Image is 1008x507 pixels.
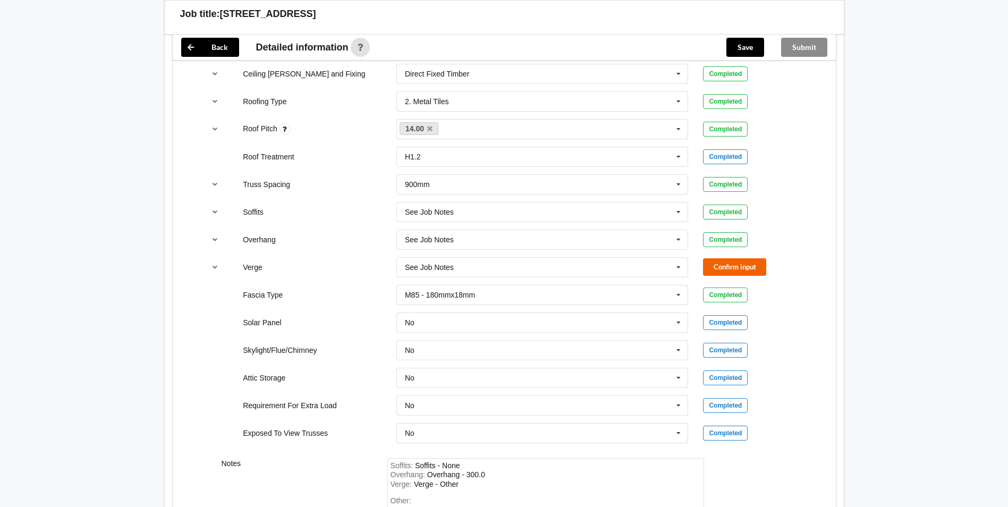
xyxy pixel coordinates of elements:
div: Completed [703,149,748,164]
span: Detailed information [256,43,349,52]
span: Other: [391,496,411,505]
span: Overhang : [391,470,427,479]
h3: [STREET_ADDRESS] [220,8,316,20]
div: Completed [703,66,748,81]
button: reference-toggle [205,64,225,83]
div: 900mm [405,181,430,188]
button: reference-toggle [205,258,225,277]
label: Roof Treatment [243,153,294,161]
label: Truss Spacing [243,180,290,189]
div: Verge [414,480,459,488]
div: Soffits [415,461,460,470]
span: Soffits : [391,461,415,470]
button: reference-toggle [205,202,225,222]
a: 14.00 [400,122,439,135]
div: Completed [703,426,748,441]
div: Completed [703,205,748,219]
div: Overhang [427,470,485,479]
div: See Job Notes [405,208,454,216]
div: Completed [703,398,748,413]
label: Exposed To View Trusses [243,429,328,437]
div: No [405,347,414,354]
button: Save [726,38,764,57]
div: Completed [703,315,748,330]
span: Verge : [391,480,414,488]
button: Back [181,38,239,57]
div: No [405,429,414,437]
label: Attic Storage [243,374,285,382]
div: H1.2 [405,153,421,160]
div: Completed [703,94,748,109]
div: Completed [703,122,748,137]
button: reference-toggle [205,92,225,111]
div: Completed [703,343,748,358]
label: Soffits [243,208,264,216]
div: See Job Notes [405,236,454,243]
div: No [405,374,414,382]
div: No [405,319,414,326]
div: Completed [703,232,748,247]
div: Completed [703,177,748,192]
div: 2. Metal Tiles [405,98,448,105]
button: reference-toggle [205,175,225,194]
div: See Job Notes [405,264,454,271]
button: Confirm input [703,258,766,276]
label: Verge [243,263,262,272]
label: Roof Pitch [243,124,279,133]
label: Skylight/Flue/Chimney [243,346,317,354]
label: Ceiling [PERSON_NAME] and Fixing [243,70,365,78]
button: reference-toggle [205,230,225,249]
label: Roofing Type [243,97,286,106]
div: Direct Fixed Timber [405,70,469,78]
label: Fascia Type [243,291,283,299]
label: Solar Panel [243,318,281,327]
label: Overhang [243,235,275,244]
button: reference-toggle [205,120,225,139]
div: Completed [703,288,748,302]
div: M85 - 180mmx18mm [405,291,475,299]
div: No [405,402,414,409]
label: Requirement For Extra Load [243,401,337,410]
div: Completed [703,370,748,385]
h3: Job title: [180,8,220,20]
